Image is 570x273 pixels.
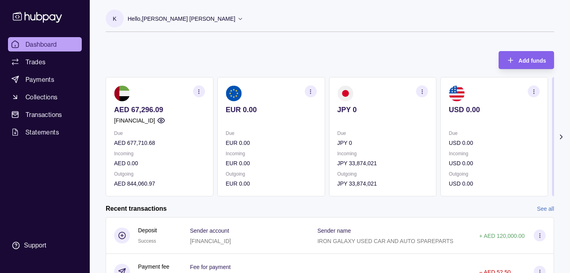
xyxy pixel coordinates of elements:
[318,238,454,244] p: IRON GALAXY USED CAR AND AUTO SPAREPARTS
[8,237,82,254] a: Support
[226,85,242,101] img: eu
[479,233,525,239] p: + AED 120,000.00
[190,264,231,270] p: Fee for payment
[8,107,82,122] a: Transactions
[24,241,46,250] div: Support
[337,138,428,147] p: JPY 0
[26,40,57,49] span: Dashboard
[190,227,229,234] p: Sender account
[26,110,62,119] span: Transactions
[337,105,428,114] p: JPY 0
[8,90,82,104] a: Collections
[226,129,317,138] p: Due
[8,37,82,51] a: Dashboard
[113,14,116,23] p: K
[128,14,235,23] p: Hello, [PERSON_NAME] [PERSON_NAME]
[519,57,546,64] span: Add funds
[449,170,540,178] p: Outgoing
[449,138,540,147] p: USD 0.00
[337,170,428,178] p: Outgoing
[114,129,205,138] p: Due
[226,105,317,114] p: EUR 0.00
[190,238,231,244] p: [FINANCIAL_ID]
[114,179,205,188] p: AED 844,060.97
[449,129,540,138] p: Due
[226,179,317,188] p: EUR 0.00
[337,85,353,101] img: jp
[226,159,317,168] p: EUR 0.00
[499,51,554,69] button: Add funds
[26,57,45,67] span: Trades
[449,85,465,101] img: us
[337,129,428,138] p: Due
[138,226,157,235] p: Deposit
[114,85,130,101] img: ae
[26,92,57,102] span: Collections
[226,138,317,147] p: EUR 0.00
[449,105,540,114] p: USD 0.00
[449,179,540,188] p: USD 0.00
[337,159,428,168] p: JPY 33,874,021
[114,138,205,147] p: AED 677,710.68
[138,238,156,244] span: Success
[114,149,205,158] p: Incoming
[226,149,317,158] p: Incoming
[449,149,540,158] p: Incoming
[26,127,59,137] span: Statements
[114,159,205,168] p: AED 0.00
[337,179,428,188] p: JPY 33,874,021
[138,262,170,271] p: Payment fee
[318,227,351,234] p: Sender name
[106,204,167,213] h2: Recent transactions
[8,125,82,139] a: Statements
[537,204,554,213] a: See all
[337,149,428,158] p: Incoming
[8,72,82,87] a: Payments
[114,170,205,178] p: Outgoing
[114,105,205,114] p: AED 67,296.09
[8,55,82,69] a: Trades
[449,159,540,168] p: USD 0.00
[114,116,155,125] p: [FINANCIAL_ID]
[26,75,54,84] span: Payments
[226,170,317,178] p: Outgoing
